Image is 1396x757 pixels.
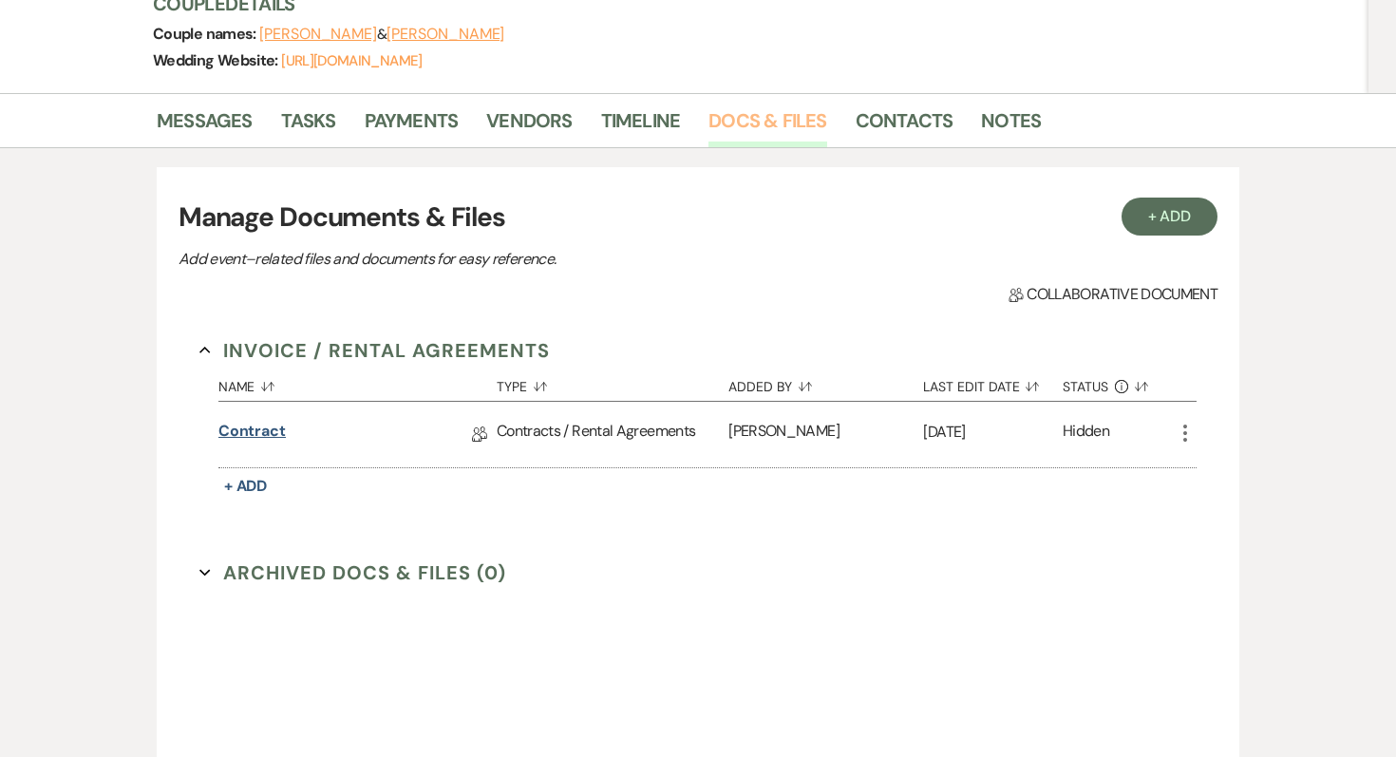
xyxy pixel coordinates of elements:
p: Add event–related files and documents for easy reference. [179,247,843,272]
a: [URL][DOMAIN_NAME] [281,51,422,70]
button: Status [1063,365,1174,401]
button: Name [218,365,497,401]
button: [PERSON_NAME] [259,27,377,42]
span: Couple names: [153,24,259,44]
button: Archived Docs & Files (0) [199,558,506,587]
a: Messages [157,105,253,147]
div: Hidden [1063,420,1109,449]
a: Tasks [281,105,336,147]
button: Last Edit Date [923,365,1063,401]
a: Docs & Files [708,105,826,147]
a: Notes [981,105,1041,147]
a: Contacts [856,105,953,147]
span: & [259,25,504,44]
button: Added By [728,365,923,401]
p: [DATE] [923,420,1063,445]
h3: Manage Documents & Files [179,198,1217,237]
span: Collaborative document [1009,283,1217,306]
a: Vendors [486,105,572,147]
span: Wedding Website: [153,50,281,70]
div: Contracts / Rental Agreements [497,402,728,467]
span: + Add [224,476,268,496]
a: Contract [218,420,286,449]
a: Timeline [601,105,681,147]
span: Status [1063,380,1108,393]
button: Type [497,365,728,401]
button: + Add [218,473,274,500]
button: [PERSON_NAME] [387,27,504,42]
div: [PERSON_NAME] [728,402,923,467]
button: + Add [1122,198,1218,236]
a: Payments [365,105,459,147]
button: Invoice / Rental Agreements [199,336,550,365]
